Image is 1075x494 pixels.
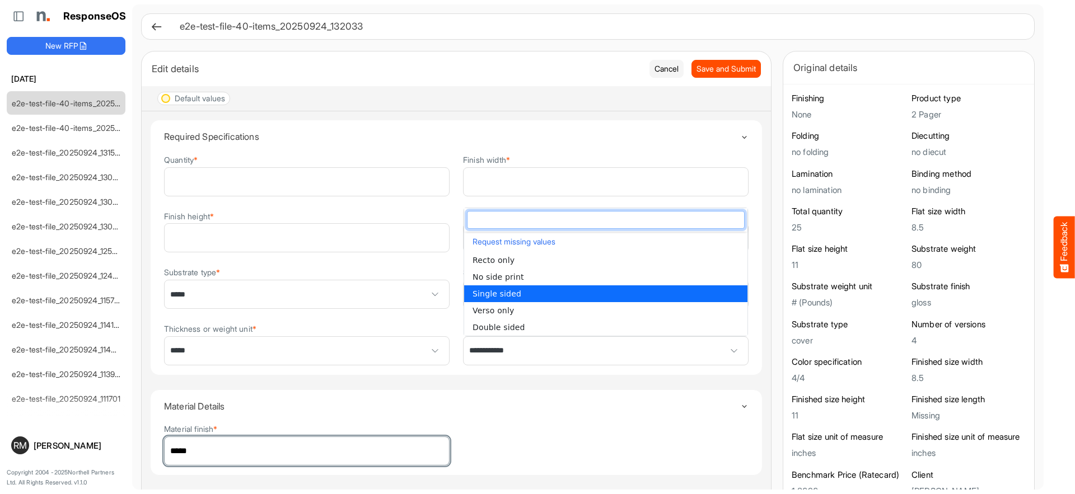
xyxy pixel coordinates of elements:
h6: Substrate weight unit [792,281,906,292]
h6: Folding [792,130,906,142]
h6: Substrate finish [912,281,1026,292]
h1: ResponseOS [63,11,127,22]
h6: Flat size height [792,243,906,255]
h5: 2 Pager [912,110,1026,119]
label: Printed sides [463,324,514,333]
h6: Substrate type [792,319,906,330]
label: Substrate type [164,268,220,276]
a: e2e-test-file_20250924_130652 [12,222,127,231]
span: No side print [473,272,524,281]
h6: [DATE] [7,73,125,85]
a: e2e-test-file-40-items_20250924_131750 [12,123,161,133]
button: Cancel [649,60,684,78]
button: Feedback [1054,216,1075,278]
h5: 4/4 [792,373,906,383]
h6: Finished size unit of measure [912,431,1026,443]
label: Finish height [164,212,214,220]
a: e2e-test-file_20250924_130824 [12,197,127,206]
h6: Total quantity [792,206,906,217]
h6: Client [912,469,1026,481]
span: Recto only [473,256,515,265]
h6: Substrate weight [912,243,1026,255]
button: Save and Submit Progress [691,60,761,78]
a: e2e-test-file_20250924_114020 [12,345,126,354]
a: e2e-test-file_20250924_124028 [12,271,127,280]
a: e2e-test-file_20250924_113916 [12,369,123,379]
h5: None [792,110,906,119]
h5: Missing [912,411,1026,420]
a: e2e-test-file_20250924_114134 [12,320,124,330]
h4: Required Specifications [164,131,740,142]
h5: # (Pounds) [792,298,906,307]
h5: 80 [912,260,1026,270]
div: Original details [793,60,1024,76]
div: Edit details [152,61,641,77]
label: Quantity [164,156,198,164]
h6: Finished size height [792,394,906,405]
h6: Finished size width [912,356,1026,368]
h5: 8.5 [912,223,1026,232]
span: Verso only [473,306,514,315]
h5: 11 [792,260,906,270]
h6: Product type [912,93,1026,104]
h4: Material Details [164,401,740,411]
a: e2e-test-file_20250924_115731 [12,295,122,305]
h5: cover [792,336,906,345]
h5: 25 [792,223,906,232]
h6: Finishing [792,93,906,104]
div: [PERSON_NAME] [34,441,121,450]
h5: no binding [912,185,1026,195]
h6: Flat size unit of measure [792,431,906,443]
h6: Benchmark Price (Ratecard) [792,469,906,481]
a: e2e-test-file_20250924_111701 [12,394,121,403]
span: Single sided [473,289,521,298]
h6: Color specification [792,356,906,368]
label: Finish width [463,156,510,164]
h6: Finished size length [912,394,1026,405]
p: Copyright 2004 - 2025 Northell Partners Ltd. All Rights Reserved. v 1.1.0 [7,468,125,487]
div: dropdownlist [464,208,748,336]
h6: Diecutting [912,130,1026,142]
h5: 4 [912,336,1026,345]
a: e2e-test-file_20250924_131520 [12,148,125,157]
label: Material finish [164,425,218,433]
h6: Binding method [912,168,1026,180]
summary: Toggle content [164,390,749,422]
h5: inches [792,448,906,458]
h5: no lamination [792,185,906,195]
img: Northell [31,5,53,27]
a: e2e-test-file_20250924_125734 [12,246,126,256]
button: Request missing values [470,234,742,249]
h6: Number of versions [912,319,1026,330]
span: Save and Submit [697,63,756,75]
h5: 8.5 [912,373,1026,383]
h6: Flat size width [912,206,1026,217]
span: RM [13,441,27,450]
h5: no diecut [912,147,1026,157]
h6: e2e-test-file-40-items_20250924_132033 [180,22,1016,31]
button: New RFP [7,37,125,55]
label: Substrate thickness or weight [463,268,574,276]
h5: gloss [912,298,1026,307]
label: Thickness or weight unit [164,324,256,333]
div: Default values [175,95,225,102]
span: Double sided [473,323,525,332]
input: dropdownlistfilter [468,211,744,228]
a: e2e-test-file-40-items_20250924_132033 [12,98,163,108]
h5: inches [912,448,1026,458]
summary: Toggle content [164,120,749,153]
h5: 11 [792,411,906,420]
ul: popup [464,252,747,336]
label: Unit of measure [463,212,525,220]
h5: no folding [792,147,906,157]
a: e2e-test-file_20250924_130935 [12,172,127,182]
h6: Lamination [792,168,906,180]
